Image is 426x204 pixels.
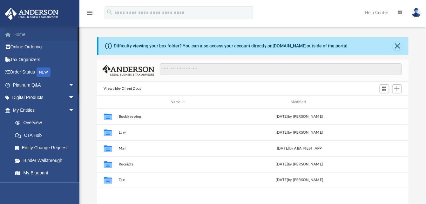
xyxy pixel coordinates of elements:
div: Difficulty viewing your box folder? You can also access your account directly on outside of the p... [114,43,349,49]
a: Order StatusNEW [4,66,84,79]
div: id [362,99,406,105]
div: NEW [37,67,51,77]
button: Law [118,130,237,135]
a: My Entitiesarrow_drop_down [4,104,84,116]
div: [DATE] by ABA_NEST_APP [240,146,359,151]
a: Online Ordering [4,41,84,53]
button: Close [393,42,402,51]
a: Platinum Q&Aarrow_drop_down [4,79,84,91]
input: Search files and folders [160,63,402,75]
a: Tax Organizers [4,53,84,66]
div: [DATE] by [PERSON_NAME] [240,130,359,136]
a: menu [86,12,93,17]
button: Switch to Grid View [380,84,389,93]
div: id [99,99,115,105]
div: [DATE] by [PERSON_NAME] [240,177,359,183]
div: [DATE] by [PERSON_NAME] [240,162,359,167]
button: Viewable-ClientDocs [104,86,141,92]
span: arrow_drop_down [68,91,81,104]
a: My Blueprint [9,167,81,179]
button: Bookkeeping [118,115,237,119]
img: User Pic [412,8,421,17]
a: Overview [9,116,84,129]
span: arrow_drop_down [68,104,81,117]
a: Digital Productsarrow_drop_down [4,91,84,104]
button: Receipts [118,162,237,166]
a: CTA Hub [9,129,84,142]
div: Modified [240,99,359,105]
button: Mail [118,146,237,151]
div: Name [118,99,237,105]
i: search [106,9,113,16]
i: menu [86,9,93,17]
button: Add [392,84,402,93]
a: [DOMAIN_NAME] [273,43,307,48]
img: Anderson Advisors Platinum Portal [3,8,60,20]
div: [DATE] by [PERSON_NAME] [240,114,359,120]
button: Tax [118,178,237,182]
a: Home [4,28,84,41]
a: Tax Due Dates [9,179,84,192]
span: arrow_drop_down [68,79,81,92]
a: Entity Change Request [9,142,84,154]
a: Binder Walkthrough [9,154,84,167]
